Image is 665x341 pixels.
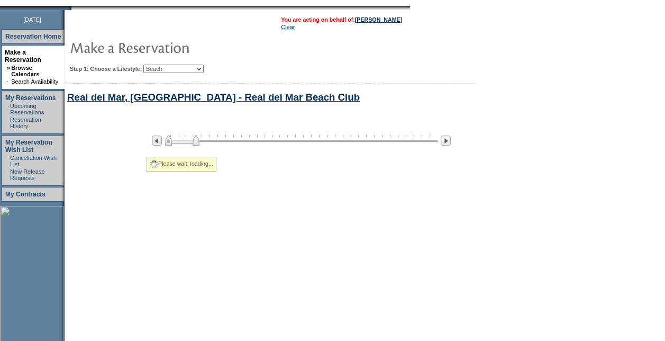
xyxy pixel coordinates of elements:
[5,49,41,64] a: Make a Reservation
[23,16,41,23] span: [DATE]
[71,6,72,10] img: blank.gif
[5,33,61,40] a: Reservation Home
[150,160,158,168] img: spinner2.gif
[11,65,39,77] a: Browse Calendars
[11,78,58,85] a: Search Availability
[7,155,9,167] td: ·
[10,103,44,115] a: Upcoming Reservations
[10,168,44,181] a: New Release Requests
[281,24,295,30] a: Clear
[7,78,10,85] td: ·
[7,103,9,115] td: ·
[7,116,9,129] td: ·
[5,94,56,102] a: My Reservations
[7,65,10,71] b: »
[5,139,52,154] a: My Reservation Wish List
[152,136,162,146] img: Previous
[281,16,402,23] span: You are acting on behalf of:
[70,37,281,58] img: pgTtlMakeReservation.gif
[68,6,71,10] img: promoShadowLeftCorner.gif
[7,168,9,181] td: ·
[441,136,451,146] img: Next
[355,16,402,23] a: [PERSON_NAME]
[10,155,57,167] a: Cancellation Wish List
[5,191,45,198] a: My Contracts
[10,116,41,129] a: Reservation History
[67,92,360,103] a: Real del Mar, [GEOGRAPHIC_DATA] - Real del Mar Beach Club
[70,66,142,72] b: Step 1: Choose a Lifestyle:
[147,157,216,172] div: Please wait, loading...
